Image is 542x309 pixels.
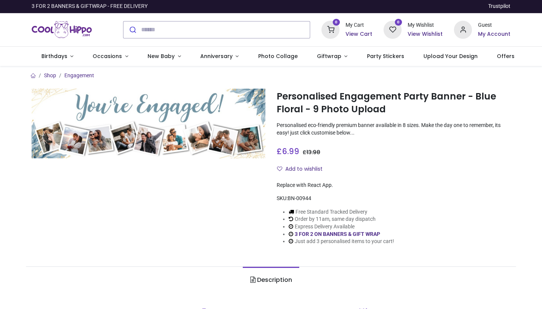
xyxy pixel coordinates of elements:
li: Express Delivery Available [289,223,394,231]
a: View Wishlist [408,31,443,38]
div: SKU: [277,195,510,202]
a: View Cart [346,31,372,38]
span: Party Stickers [367,52,404,60]
div: Guest [478,21,510,29]
a: Shop [44,72,56,78]
span: £ [303,148,320,156]
a: 0 [321,26,340,32]
button: Add to wishlistAdd to wishlist [277,163,329,176]
span: Giftwrap [317,52,341,60]
span: £ [277,146,299,157]
a: Occasions [83,47,138,66]
li: Free Standard Tracked Delivery [289,208,394,216]
p: Personalised eco-friendly premium banner available in 8 sizes. Make the day one to remember, its ... [277,122,510,136]
span: Photo Collage [258,52,298,60]
li: Just add 3 personalised items to your cart! [289,238,394,245]
h1: Personalised Engagement Party Banner - Blue Floral - 9 Photo Upload [277,90,510,116]
a: Birthdays [32,47,83,66]
span: BN-00944 [288,195,311,201]
a: Trustpilot [488,3,510,10]
a: Logo of Cool Hippo [32,19,92,40]
span: Occasions [93,52,122,60]
div: 3 FOR 2 BANNERS & GIFTWRAP - FREE DELIVERY [32,3,148,10]
a: Description [243,267,299,293]
div: Replace with React App. [277,182,510,189]
a: 0 [384,26,402,32]
div: My Cart [346,21,372,29]
button: Submit [123,21,141,38]
div: My Wishlist [408,21,443,29]
span: New Baby [148,52,175,60]
span: 6.99 [282,146,299,157]
span: Offers [497,52,515,60]
span: 13.98 [306,148,320,156]
a: Giftwrap [307,47,357,66]
a: Anniversary [190,47,248,66]
sup: 0 [395,19,402,26]
a: Engagement [64,72,94,78]
img: Personalised Engagement Party Banner - Blue Floral - 9 Photo Upload [32,89,265,159]
sup: 0 [333,19,340,26]
li: Order by 11am, same day dispatch [289,216,394,223]
span: Upload Your Design [423,52,478,60]
a: My Account [478,31,510,38]
img: Cool Hippo [32,19,92,40]
span: Anniversary [200,52,233,60]
a: 3 FOR 2 ON BANNERS & GIFT WRAP [295,231,380,237]
i: Add to wishlist [277,166,282,171]
span: Birthdays [41,52,67,60]
a: New Baby [138,47,191,66]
